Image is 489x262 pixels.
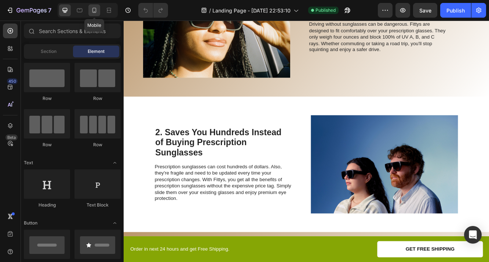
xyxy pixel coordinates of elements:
p: 7 [48,6,51,15]
input: Search Sections & Elements [24,24,121,38]
span: Text [24,159,33,166]
div: Heading [24,202,70,208]
span: Section [41,48,56,55]
iframe: Design area [124,21,489,262]
span: Save [419,7,431,14]
div: Undo/Redo [138,3,168,18]
button: 7 [3,3,55,18]
span: Landing Page - [DATE] 22:53:10 [212,7,291,14]
button: Publish [440,3,471,18]
span: Toggle open [109,217,121,229]
div: Beta [6,134,18,140]
div: Row [24,141,70,148]
span: Button [24,220,37,226]
div: Open Intercom Messenger [464,226,482,244]
span: Published [315,7,336,14]
button: Save [413,3,437,18]
span: Element [88,48,105,55]
h2: 2. Saves You Hundreds Instead of Buying Prescription Sunglasses [37,128,203,166]
img: gempages_545637610920346784-af21aad8-61c7-40b9-b663-4d513723cf41.jpg [226,103,403,243]
span: Toggle open [109,157,121,169]
div: Publish [446,7,465,14]
div: Row [74,95,121,102]
div: Row [24,95,70,102]
div: 450 [7,78,18,84]
p: Prescription sunglasses can cost hundreds of dollars. Also, they're fragile and need to be update... [37,172,202,218]
div: Row [74,141,121,148]
div: Text Block [74,202,121,208]
p: Driving without sunglasses can be dangerous. Fittys are designed to fit comfortably over your pre... [223,1,388,39]
span: / [209,7,211,14]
